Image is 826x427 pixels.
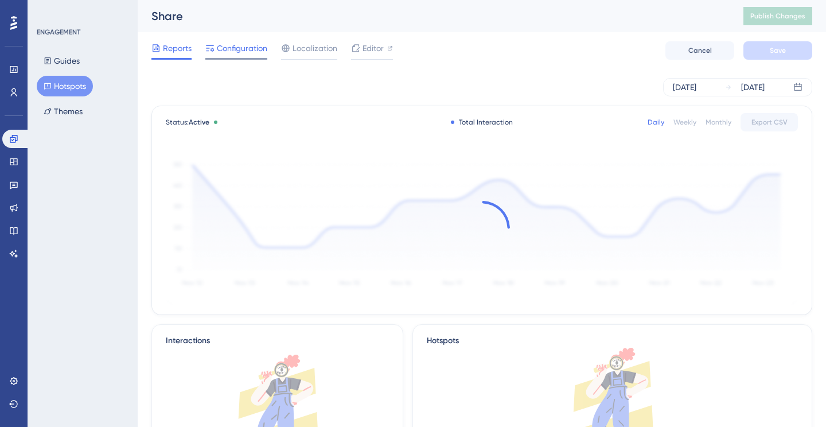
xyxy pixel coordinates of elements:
button: Hotspots [37,76,93,96]
button: Save [743,41,812,60]
button: Export CSV [741,113,798,131]
button: Themes [37,101,89,122]
button: Cancel [665,41,734,60]
div: Monthly [706,118,731,127]
div: Hotspots [427,334,798,348]
span: Export CSV [751,118,788,127]
span: Editor [363,41,384,55]
span: Cancel [688,46,712,55]
div: [DATE] [673,80,696,94]
span: Reports [163,41,192,55]
div: Weekly [673,118,696,127]
span: Save [770,46,786,55]
button: Publish Changes [743,7,812,25]
div: ENGAGEMENT [37,28,80,37]
div: [DATE] [741,80,765,94]
div: Share [151,8,715,24]
span: Publish Changes [750,11,805,21]
span: Configuration [217,41,267,55]
div: Daily [648,118,664,127]
span: Localization [293,41,337,55]
div: Interactions [166,334,210,348]
div: Total Interaction [451,118,513,127]
button: Guides [37,51,87,71]
span: Active [189,118,209,126]
span: Status: [166,118,209,127]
